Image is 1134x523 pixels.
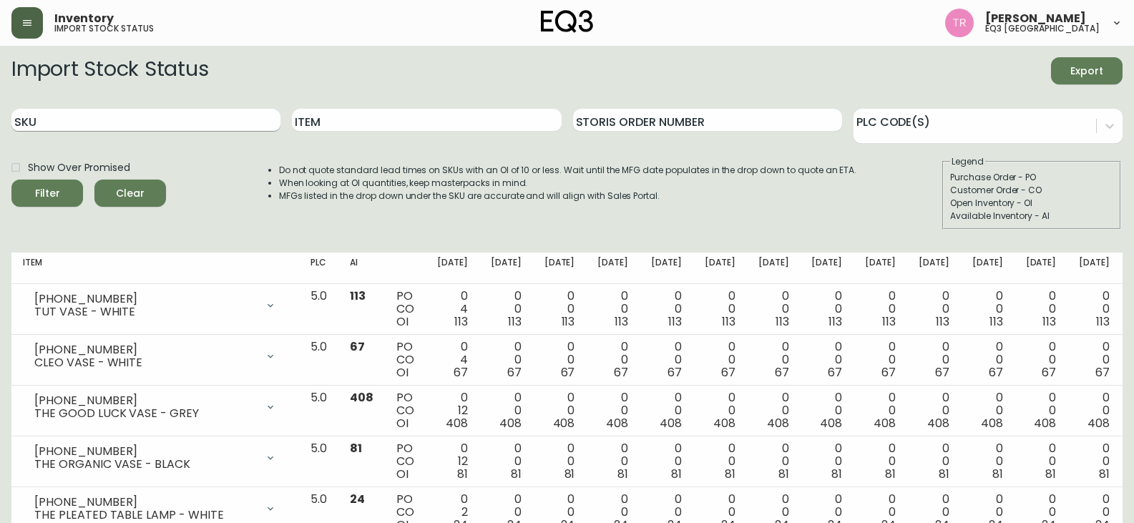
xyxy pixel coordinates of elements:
[1099,466,1110,482] span: 81
[11,253,299,284] th: Item
[28,160,130,175] span: Show Over Promised
[34,407,256,420] div: THE GOOD LUCK VASE - GREY
[828,364,842,381] span: 67
[671,466,682,482] span: 81
[544,341,575,379] div: 0 0
[396,364,409,381] span: OI
[693,253,747,284] th: [DATE]
[279,177,857,190] li: When looking at OI quantities, keep masterpacks in mind.
[885,466,896,482] span: 81
[1095,364,1110,381] span: 67
[950,155,985,168] legend: Legend
[396,391,414,430] div: PO CO
[34,496,256,509] div: [PHONE_NUMBER]
[778,466,789,482] span: 81
[865,341,896,379] div: 0 0
[972,391,1003,430] div: 0 0
[1042,313,1056,330] span: 113
[491,341,522,379] div: 0 0
[721,364,735,381] span: 67
[597,442,628,481] div: 0 0
[1051,57,1123,84] button: Export
[34,458,256,471] div: THE ORGANIC VASE - BLACK
[34,306,256,318] div: TUT VASE - WHITE
[865,391,896,430] div: 0 0
[1026,391,1057,430] div: 0 0
[106,185,155,202] span: Clear
[668,313,682,330] span: 113
[935,364,949,381] span: 67
[437,341,468,379] div: 0 4
[34,394,256,407] div: [PHONE_NUMBER]
[94,180,166,207] button: Clear
[350,491,365,507] span: 24
[34,509,256,522] div: THE PLEATED TABLE LAMP - WHITE
[713,415,735,431] span: 408
[491,442,522,481] div: 0 0
[11,57,208,84] h2: Import Stock Status
[705,391,735,430] div: 0 0
[961,253,1015,284] th: [DATE]
[651,391,682,430] div: 0 0
[350,288,366,304] span: 113
[939,466,949,482] span: 81
[1079,341,1110,379] div: 0 0
[705,341,735,379] div: 0 0
[491,391,522,430] div: 0 0
[865,290,896,328] div: 0 0
[651,442,682,481] div: 0 0
[705,442,735,481] div: 0 0
[919,290,949,328] div: 0 0
[396,313,409,330] span: OI
[1079,391,1110,430] div: 0 0
[396,415,409,431] span: OI
[776,313,789,330] span: 113
[350,338,365,355] span: 67
[597,290,628,328] div: 0 0
[1034,415,1056,431] span: 408
[725,466,735,482] span: 81
[758,391,789,430] div: 0 0
[350,389,373,406] span: 408
[1079,442,1110,481] div: 0 0
[34,356,256,369] div: CLEO VASE - WHITE
[640,253,693,284] th: [DATE]
[533,253,587,284] th: [DATE]
[950,210,1113,223] div: Available Inventory - AI
[1042,364,1056,381] span: 67
[561,364,575,381] span: 67
[479,253,533,284] th: [DATE]
[705,290,735,328] div: 0 0
[950,171,1113,184] div: Purchase Order - PO
[299,253,338,284] th: PLC
[1026,341,1057,379] div: 0 0
[950,184,1113,197] div: Customer Order - CO
[457,466,468,482] span: 81
[491,290,522,328] div: 0 0
[1026,442,1057,481] div: 0 0
[919,442,949,481] div: 0 0
[614,364,628,381] span: 67
[989,364,1003,381] span: 67
[615,313,628,330] span: 113
[811,391,842,430] div: 0 0
[811,341,842,379] div: 0 0
[299,386,338,436] td: 5.0
[606,415,628,431] span: 408
[564,466,575,482] span: 81
[972,290,1003,328] div: 0 0
[34,343,256,356] div: [PHONE_NUMBER]
[279,164,857,177] li: Do not quote standard lead times on SKUs with an OI of 10 or less. Wait until the MFG date popula...
[1015,253,1068,284] th: [DATE]
[544,391,575,430] div: 0 0
[828,313,842,330] span: 113
[396,290,414,328] div: PO CO
[1096,313,1110,330] span: 113
[767,415,789,431] span: 408
[54,24,154,33] h5: import stock status
[919,391,949,430] div: 0 0
[507,364,522,381] span: 67
[1026,290,1057,328] div: 0 0
[831,466,842,482] span: 81
[597,391,628,430] div: 0 0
